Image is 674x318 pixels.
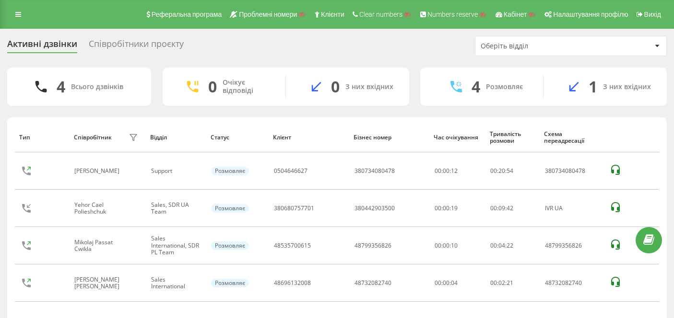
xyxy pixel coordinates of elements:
[355,280,391,286] div: 48732082740
[321,11,344,18] span: Клієнти
[208,78,217,96] div: 0
[435,205,480,212] div: 00:00:19
[507,279,513,287] span: 21
[498,241,505,250] span: 04
[545,168,600,174] div: 380734080478
[355,168,395,174] div: 380734080478
[435,242,480,249] div: 00:00:10
[507,167,513,175] span: 54
[490,241,497,250] span: 00
[544,131,600,145] div: Схема переадресації
[211,204,249,213] div: Розмовляє
[74,168,122,174] div: [PERSON_NAME]
[507,204,513,212] span: 42
[434,134,481,141] div: Час очікування
[504,11,527,18] span: Кабінет
[274,205,314,212] div: 380680757701
[355,205,395,212] div: 380442903500
[19,134,65,141] div: Тип
[274,168,307,174] div: 0504646627
[490,280,513,286] div: : :
[89,39,184,54] div: Співробітники проєкту
[507,241,513,250] span: 22
[152,11,222,18] span: Реферальна програма
[151,235,201,256] div: Sales International, SDR PL Team
[490,131,535,145] div: Тривалість розмови
[603,83,651,91] div: З них вхідних
[589,78,597,96] div: 1
[151,168,201,174] div: Support
[211,241,249,250] div: Розмовляє
[211,279,249,287] div: Розмовляє
[435,168,480,174] div: 00:00:12
[74,202,126,216] div: Yehor Cael Polieshchuk
[545,280,600,286] div: 48732082740
[498,167,505,175] span: 20
[211,134,264,141] div: Статус
[435,280,480,286] div: 00:00:04
[7,39,77,54] div: Активні дзвінки
[223,79,271,95] div: Очікує відповіді
[545,205,600,212] div: IVR UA
[486,83,523,91] div: Розмовляє
[274,242,311,249] div: 48535700615
[481,42,595,50] div: Оберіть відділ
[273,134,344,141] div: Клієнт
[545,242,600,249] div: 48799356826
[472,78,480,96] div: 4
[490,242,513,249] div: : :
[211,167,249,175] div: Розмовляє
[345,83,393,91] div: З них вхідних
[490,204,497,212] span: 00
[644,11,661,18] span: Вихід
[490,168,513,174] div: : :
[498,204,505,212] span: 09
[331,78,340,96] div: 0
[74,239,126,253] div: Mikolaj Passat Cwikla
[57,78,65,96] div: 4
[151,276,201,290] div: Sales International
[355,242,391,249] div: 48799356826
[71,83,123,91] div: Всього дзвінків
[274,280,311,286] div: 48696132008
[359,11,402,18] span: Clear numbers
[74,276,126,290] div: [PERSON_NAME] [PERSON_NAME]
[553,11,628,18] span: Налаштування профілю
[490,205,513,212] div: : :
[239,11,297,18] span: Проблемні номери
[74,134,112,141] div: Співробітник
[151,202,201,216] div: Sales, SDR UA Team
[490,167,497,175] span: 00
[427,11,478,18] span: Numbers reserve
[354,134,425,141] div: Бізнес номер
[490,279,497,287] span: 00
[498,279,505,287] span: 02
[150,134,201,141] div: Відділ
